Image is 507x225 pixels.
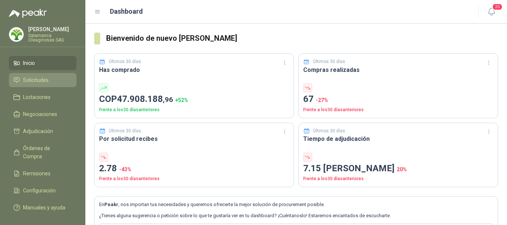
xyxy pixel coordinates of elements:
[492,3,503,10] span: 20
[9,166,76,181] a: Remisiones
[23,169,50,178] span: Remisiones
[9,183,76,198] a: Configuración
[109,58,141,65] p: Últimos 30 días
[99,212,493,219] p: ¿Tienes alguna sugerencia o petición sobre lo que te gustaría ver en tu dashboard? ¡Cuéntanoslo! ...
[99,65,289,75] h3: Has comprado
[303,134,493,143] h3: Tiempo de adjudicación
[99,201,493,208] p: En , nos importan tus necesidades y queremos ofrecerte la mejor solución de procurement posible.
[117,94,173,104] span: 47.908.188
[9,9,47,18] img: Logo peakr
[106,33,498,44] h3: Bienvenido de nuevo [PERSON_NAME]
[109,128,141,135] p: Últimos 30 días
[28,27,76,32] p: [PERSON_NAME]
[303,162,493,176] p: 7.15 [PERSON_NAME]
[303,106,493,113] p: Frente a los 30 días anteriores
[175,97,188,103] span: + 52 %
[9,27,23,42] img: Company Logo
[23,93,50,101] span: Licitaciones
[99,106,289,113] p: Frente a los 30 días anteriores
[303,65,493,75] h3: Compras realizadas
[485,5,498,19] button: 20
[9,73,76,87] a: Solicitudes
[104,202,118,207] b: Peakr
[303,175,493,182] p: Frente a los 30 días anteriores
[99,92,289,106] p: COP
[23,127,53,135] span: Adjudicación
[110,6,143,17] h1: Dashboard
[313,128,345,135] p: Últimos 30 días
[23,59,35,67] span: Inicio
[9,90,76,104] a: Licitaciones
[99,134,289,143] h3: Por solicitud recibes
[9,124,76,138] a: Adjudicación
[303,92,493,106] p: 67
[23,76,49,84] span: Solicitudes
[316,97,328,103] span: -27 %
[119,166,131,172] span: -43 %
[23,186,56,195] span: Configuración
[9,201,76,215] a: Manuales y ayuda
[23,204,65,212] span: Manuales y ayuda
[163,95,173,104] span: ,96
[99,162,289,176] p: 2.78
[9,107,76,121] a: Negociaciones
[313,58,345,65] p: Últimos 30 días
[28,33,76,42] p: Salamanca Oleaginosas SAS
[9,141,76,163] a: Órdenes de Compra
[397,166,407,172] span: 20 %
[9,56,76,70] a: Inicio
[23,110,57,118] span: Negociaciones
[23,144,69,161] span: Órdenes de Compra
[99,175,289,182] p: Frente a los 30 días anteriores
